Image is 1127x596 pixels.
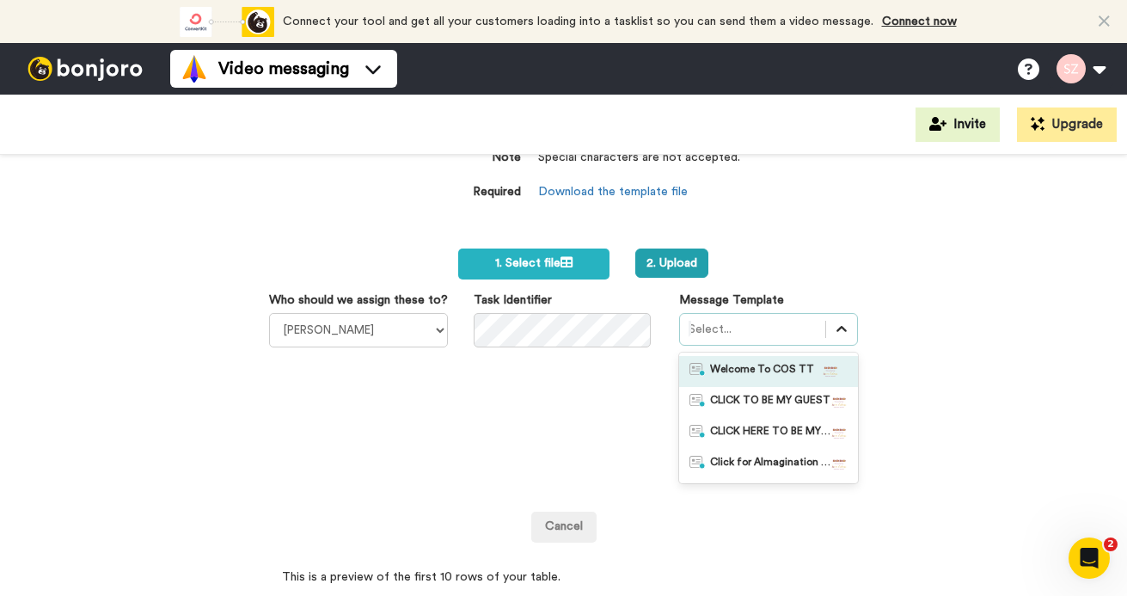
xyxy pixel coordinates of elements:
[830,425,848,442] img: 2e2f5e6a-9640-4296-9143-cec295de445e
[1104,538,1118,551] span: 2
[538,186,688,198] a: Download the template file
[1017,108,1117,142] button: Upgrade
[181,55,208,83] img: vm-color.svg
[538,150,744,184] dd: Special characters are not accepted.
[269,292,448,309] label: Who should we assign these to?
[822,363,839,380] img: 2e2f5e6a-9640-4296-9143-cec295de445e
[689,425,706,439] img: nextgen-template.svg
[710,363,814,380] span: Welcome To COS TT
[383,184,521,201] dt: Required
[830,456,848,473] img: 2e2f5e6a-9640-4296-9143-cec295de445e
[1069,538,1110,579] iframe: Intercom live chat
[830,394,848,411] img: 2e2f5e6a-9640-4296-9143-cec295de445e
[474,292,552,309] label: Task Identifier
[282,543,560,586] span: This is a preview of the first 10 rows of your table.
[916,108,1000,142] button: Invite
[635,249,708,278] button: 2. Upload
[495,257,573,269] span: 1. Select file
[689,456,706,470] img: nextgen-template.svg
[882,15,957,28] a: Connect now
[710,425,830,442] span: CLICK HERE TO BE MY GUEST
[21,57,150,81] img: bj-logo-header-white.svg
[383,150,521,167] dt: Note
[689,394,706,408] img: nextgen-template.svg
[710,394,830,411] span: CLICK TO BE MY GUEST
[283,15,873,28] span: Connect your tool and get all your customers loading into a tasklist so you can send them a video...
[710,456,830,473] span: Click for AImagination Schedule
[180,7,274,37] div: animation
[689,363,706,377] img: nextgen-template.svg
[679,292,784,309] label: Message Template
[531,512,597,543] a: Cancel
[218,57,349,81] span: Video messaging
